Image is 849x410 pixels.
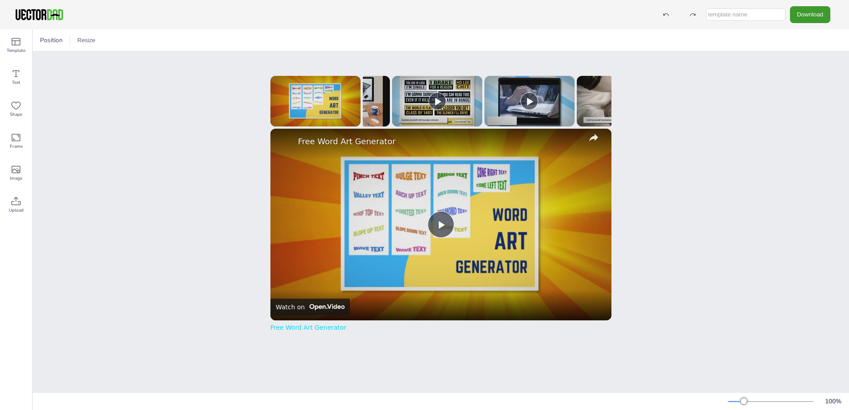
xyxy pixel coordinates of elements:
button: Play [428,92,446,110]
img: Video channel logo [306,304,344,310]
span: Upload [9,207,24,214]
a: Free Word Art Generator [298,137,581,146]
input: template name [706,8,786,21]
span: Frame [10,143,23,150]
button: Play [520,92,538,110]
button: Resize [74,33,99,47]
a: Free Word Art Generator [270,324,346,331]
button: share [586,130,602,146]
img: video of: Free Word Art Generator [270,129,611,320]
a: channel logo [276,134,294,152]
button: Download [790,6,830,23]
span: Position [38,36,64,44]
button: Play Video [428,211,454,238]
a: Watch on Open.Video [270,299,350,315]
span: Template [7,47,25,54]
img: VectorDad-1.png [14,8,64,21]
span: Text [12,79,20,86]
div: Video Player [270,76,361,126]
div: 100 % [822,397,844,406]
span: Shape [10,111,22,118]
span: Image [10,175,22,182]
div: Video Player [270,129,611,320]
div: Watch on [276,304,305,311]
